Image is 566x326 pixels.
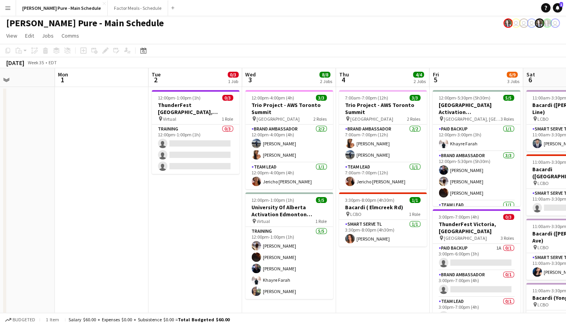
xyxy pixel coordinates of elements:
app-user-avatar: Tifany Scifo [550,18,560,28]
span: 3/3 [409,95,420,101]
app-user-avatar: Ashleigh Rains [503,18,513,28]
h1: [PERSON_NAME] Pure - Main Schedule [6,17,164,29]
span: 0/3 [228,72,239,78]
span: Total Budgeted $60.00 [178,317,230,322]
a: Comms [58,31,82,41]
app-card-role: Team Lead1/1 [432,201,520,227]
h3: Trio Project - AWS Toronto Summit [245,101,333,116]
span: View [6,32,17,39]
span: [GEOGRAPHIC_DATA] [350,116,393,122]
span: 2 Roles [407,116,420,122]
span: 3:00pm-7:00pm (4h) [439,214,479,220]
span: 3 Roles [501,235,514,241]
app-card-role: Paid Backup1A0/13:00pm-6:00pm (3h) [432,244,520,270]
span: 12:00pm-4:00pm (4h) [251,95,294,101]
app-card-role: Training5/512:00pm-1:00pm (1h)[PERSON_NAME][PERSON_NAME][PERSON_NAME]Khayre Farah[PERSON_NAME] [245,227,333,299]
span: LCBO [537,180,549,186]
span: 0/3 [503,214,514,220]
span: 2 [150,75,161,84]
h3: University Of Alberta Activation Edmonton Training [245,204,333,218]
span: Jobs [42,32,54,39]
a: 1 [553,3,562,13]
span: 3 [244,75,255,84]
span: 12:00pm-5:30pm (5h30m) [439,95,490,101]
span: 1 [559,2,563,7]
div: 2 Jobs [413,78,425,84]
span: 3 Roles [501,116,514,122]
app-job-card: 7:00am-7:00pm (12h)3/3Trio Project - AWS Toronto Summit [GEOGRAPHIC_DATA]2 RolesBrand Ambassador2... [339,90,427,189]
app-user-avatar: Ashleigh Rains [535,18,544,28]
div: Salary $60.00 + Expenses $0.00 + Subsistence $0.00 = [69,317,230,322]
span: 0/3 [222,95,233,101]
span: 7:00am-7:00pm (12h) [345,95,388,101]
a: Edit [22,31,37,41]
a: Jobs [39,31,57,41]
app-job-card: 12:00pm-1:00pm (1h)5/5University Of Alberta Activation Edmonton Training Virtual1 RoleTraining5/5... [245,192,333,299]
app-job-card: 3:30pm-8:00pm (4h30m)1/1Bacardi ( Elmcreek Rd) LCBO1 RoleSmart Serve TL1/13:30pm-8:00pm (4h30m)[P... [339,192,427,246]
a: View [3,31,20,41]
app-card-role: Team Lead0/13:00pm-7:00pm (4h) [432,297,520,324]
app-card-role: Team Lead1/17:00am-7:00pm (12h)Jericho [PERSON_NAME] [339,163,427,189]
app-user-avatar: Ashleigh Rains [542,18,552,28]
div: 2 Jobs [320,78,332,84]
span: Tue [152,71,161,78]
button: Factor Meals - Schedule [108,0,168,16]
div: [DATE] [6,59,24,67]
span: Fri [432,71,439,78]
button: [PERSON_NAME] Pure - Main Schedule [16,0,108,16]
span: [GEOGRAPHIC_DATA], [GEOGRAPHIC_DATA] [444,116,501,122]
span: 1 [57,75,68,84]
span: 12:00pm-1:00pm (1h) [158,95,201,101]
span: LCBO [537,116,549,122]
span: 3/3 [316,95,327,101]
span: 5 [431,75,439,84]
h3: [GEOGRAPHIC_DATA] Activation [GEOGRAPHIC_DATA] [432,101,520,116]
span: LCBO [350,211,362,217]
app-job-card: 12:00pm-4:00pm (4h)3/3Trio Project - AWS Toronto Summit [GEOGRAPHIC_DATA]2 RolesBrand Ambassador2... [245,90,333,189]
div: 1 Job [228,78,238,84]
app-user-avatar: Leticia Fayzano [511,18,521,28]
app-card-role: Brand Ambassador2/27:00am-7:00pm (12h)[PERSON_NAME][PERSON_NAME] [339,125,427,163]
span: 1/1 [409,197,420,203]
span: 4 [338,75,349,84]
span: 2 Roles [313,116,327,122]
span: Virtual [257,218,270,224]
h3: ThunderFest [GEOGRAPHIC_DATA], [GEOGRAPHIC_DATA] Training [152,101,239,116]
span: 3:30pm-8:00pm (4h30m) [345,197,394,203]
div: 3 Jobs [507,78,519,84]
span: Virtual [163,116,176,122]
span: 8/8 [319,72,330,78]
app-card-role: Smart Serve TL1/13:30pm-8:00pm (4h30m)[PERSON_NAME] [339,220,427,246]
span: Sat [526,71,535,78]
span: Wed [245,71,255,78]
span: LCBO [537,302,549,308]
span: Week 35 [26,60,45,65]
span: 5/5 [316,197,327,203]
h3: ThunderFest Victoria, [GEOGRAPHIC_DATA] [432,221,520,235]
span: 4/4 [413,72,424,78]
span: [GEOGRAPHIC_DATA] [444,235,487,241]
span: Thu [339,71,349,78]
span: Budgeted [13,317,35,322]
app-card-role: Training0/312:00pm-1:00pm (1h) [152,125,239,174]
span: 1 Role [409,211,420,217]
button: Budgeted [4,315,36,324]
app-card-role: Brand Ambassador0/13:00pm-7:00pm (4h) [432,270,520,297]
app-job-card: 12:00pm-5:30pm (5h30m)5/5[GEOGRAPHIC_DATA] Activation [GEOGRAPHIC_DATA] [GEOGRAPHIC_DATA], [GEOGR... [432,90,520,206]
app-user-avatar: Tifany Scifo [527,18,536,28]
h3: Trio Project - AWS Toronto Summit [339,101,427,116]
span: [GEOGRAPHIC_DATA] [257,116,300,122]
span: Mon [58,71,68,78]
app-card-role: Brand Ambassador3/312:00pm-5:30pm (5h30m)[PERSON_NAME][PERSON_NAME][PERSON_NAME] [432,151,520,201]
span: 6/9 [506,72,517,78]
span: 5/5 [503,95,514,101]
span: 6 [525,75,535,84]
app-job-card: 3:00pm-7:00pm (4h)0/3ThunderFest Victoria, [GEOGRAPHIC_DATA] [GEOGRAPHIC_DATA]3 RolesPaid Backup1... [432,209,520,324]
app-card-role: Brand Ambassador2/212:00pm-4:00pm (4h)[PERSON_NAME][PERSON_NAME] [245,125,333,163]
app-card-role: Paid Backup1/112:00pm-3:00pm (3h)Khayre Farah [432,125,520,151]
